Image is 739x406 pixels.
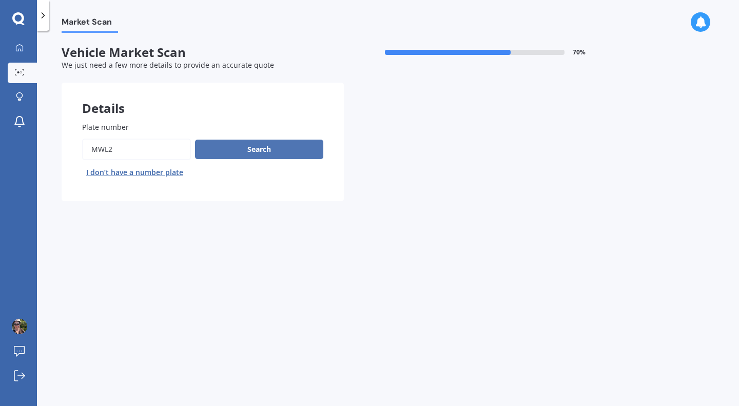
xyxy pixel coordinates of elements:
[573,49,586,56] span: 70 %
[12,319,27,334] img: ACg8ocK6W5RN99X1I0CpTqd0Kr9DdSFYcxVpR3uzrG3pDly1WCsD1k9E=s96-c
[195,140,323,159] button: Search
[82,164,187,181] button: I don’t have a number plate
[62,45,344,60] span: Vehicle Market Scan
[62,83,344,113] div: Details
[62,60,274,70] span: We just need a few more details to provide an accurate quote
[62,17,118,31] span: Market Scan
[82,139,191,160] input: Enter plate number
[82,122,129,132] span: Plate number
